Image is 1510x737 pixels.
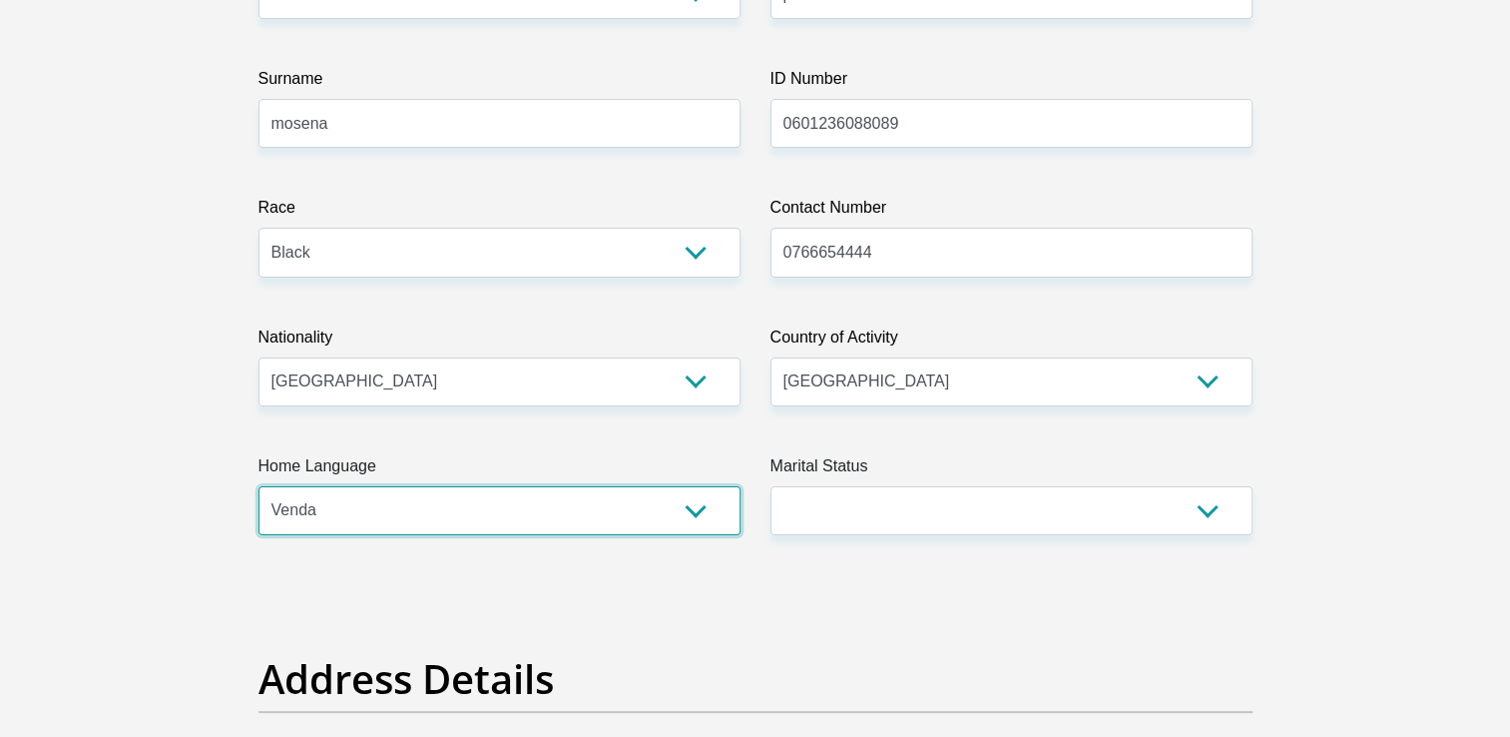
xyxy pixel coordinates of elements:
[770,67,1253,99] label: ID Number
[258,454,741,486] label: Home Language
[770,228,1253,277] input: Contact Number
[770,326,1253,358] label: Country of Activity
[770,454,1253,486] label: Marital Status
[770,99,1253,148] input: ID Number
[258,326,741,358] label: Nationality
[258,67,741,99] label: Surname
[770,196,1253,228] label: Contact Number
[258,99,741,148] input: Surname
[258,196,741,228] label: Race
[258,655,1253,703] h2: Address Details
